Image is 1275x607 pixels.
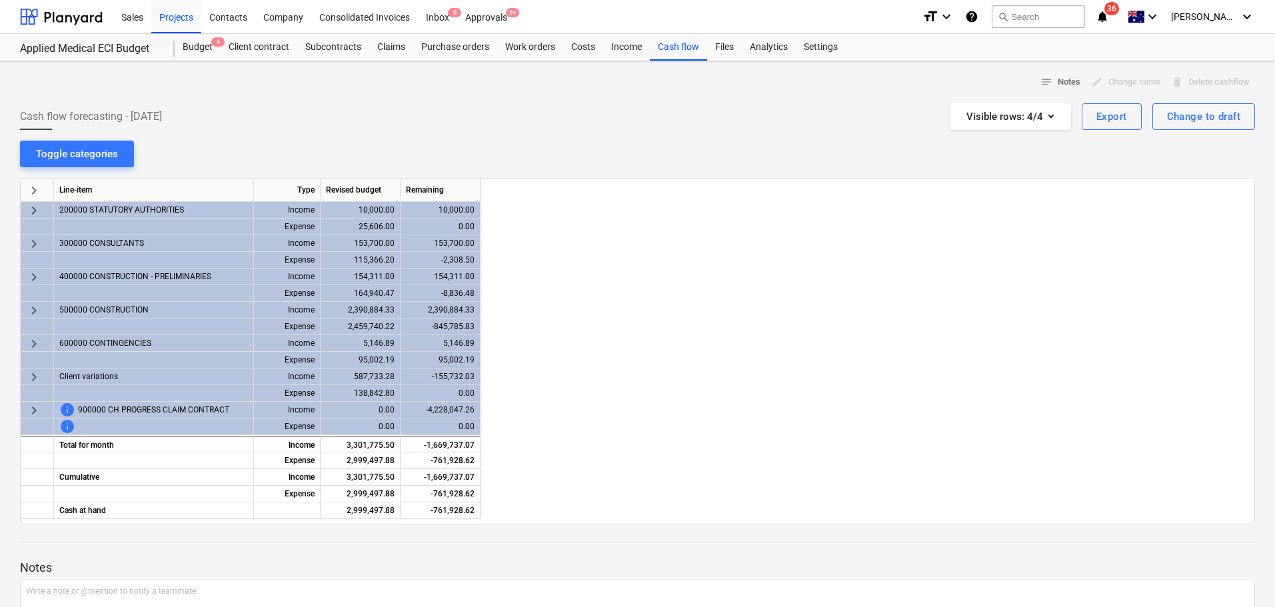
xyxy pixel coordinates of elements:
[321,502,401,519] div: 2,999,497.88
[1040,76,1052,88] span: notes
[20,42,159,56] div: Applied Medical ECI Budget
[401,235,481,252] div: 153,700.00
[59,402,75,418] span: This line-item cannot be forecasted before price for client is updated. To change this, contact y...
[401,402,481,418] div: -4,228,047.26
[321,335,401,352] div: 5,146.89
[401,502,481,519] div: -761,928.62
[965,9,978,25] i: Knowledge base
[742,34,796,61] div: Analytics
[1104,2,1119,15] span: 36
[26,236,42,252] span: keyboard_arrow_right
[59,335,151,352] span: 600000 CONTINGENCIES
[254,219,321,235] div: Expense
[254,235,321,252] div: Income
[321,252,401,269] div: 115,366.20
[297,34,369,61] a: Subcontracts
[254,469,321,486] div: Income
[54,502,254,519] div: Cash at hand
[938,9,954,25] i: keyboard_arrow_down
[1239,9,1255,25] i: keyboard_arrow_down
[254,368,321,385] div: Income
[401,269,481,285] div: 154,311.00
[20,109,162,125] span: Cash flow forecasting - [DATE]
[59,235,144,252] span: 300000 CONSULTANTS
[966,108,1055,125] div: Visible rows : 4/4
[254,436,321,452] div: Income
[321,285,401,302] div: 164,940.47
[254,486,321,502] div: Expense
[321,402,401,418] div: 0.00
[401,335,481,352] div: 5,146.89
[211,37,225,47] span: 4
[54,436,254,452] div: Total for month
[26,203,42,219] span: keyboard_arrow_right
[59,269,211,285] span: 400000 CONSTRUCTION - PRELIMINARIES
[1035,72,1086,93] button: Notes
[1040,75,1080,90] span: Notes
[401,452,481,469] div: -761,928.62
[401,302,481,318] div: 2,390,884.33
[254,269,321,285] div: Income
[54,469,254,486] div: Cumulative
[321,219,401,235] div: 25,606.00
[401,352,481,368] div: 95,002.19
[401,436,481,452] div: -1,669,737.07
[254,318,321,335] div: Expense
[20,560,1255,576] p: Notes
[175,34,221,61] a: Budget4
[707,34,742,61] a: Files
[254,335,321,352] div: Income
[1096,9,1109,25] i: notifications
[563,34,603,61] a: Costs
[1167,108,1240,125] div: Change to draft
[1171,11,1238,22] span: [PERSON_NAME]
[254,202,321,219] div: Income
[401,368,481,385] div: -155,732.03
[401,486,481,502] div: -761,928.62
[26,303,42,318] span: keyboard_arrow_right
[175,34,221,61] div: Budget
[321,452,401,469] div: 2,999,497.88
[26,369,42,385] span: keyboard_arrow_right
[254,252,321,269] div: Expense
[992,5,1085,28] button: Search
[54,179,254,202] div: Line-item
[497,34,563,61] a: Work orders
[59,368,118,385] span: Client variations
[59,418,75,434] span: This line-item cannot be forecasted before revised budget is updated
[321,486,401,502] div: 2,999,497.88
[321,235,401,252] div: 153,700.00
[413,34,497,61] div: Purchase orders
[401,179,481,202] div: Remaining
[401,285,481,302] div: -8,836.48
[922,9,938,25] i: format_size
[603,34,650,61] div: Income
[650,34,707,61] a: Cash flow
[321,436,401,452] div: 3,301,775.50
[321,269,401,285] div: 154,311.00
[321,352,401,368] div: 95,002.19
[221,34,297,61] a: Client contract
[1096,108,1127,125] div: Export
[254,418,321,435] div: Expense
[321,418,401,435] div: 0.00
[1152,103,1255,130] button: Change to draft
[401,385,481,402] div: 0.00
[78,402,229,418] span: 900000 CH PROGRESS CLAIM CONTRACT
[20,141,134,167] button: Toggle categories
[254,179,321,202] div: Type
[369,34,413,61] div: Claims
[254,452,321,469] div: Expense
[321,318,401,335] div: 2,459,740.22
[321,368,401,385] div: 587,733.28
[796,34,846,61] a: Settings
[401,318,481,335] div: -845,785.83
[401,202,481,219] div: 10,000.00
[26,402,42,418] span: keyboard_arrow_right
[998,11,1008,22] span: search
